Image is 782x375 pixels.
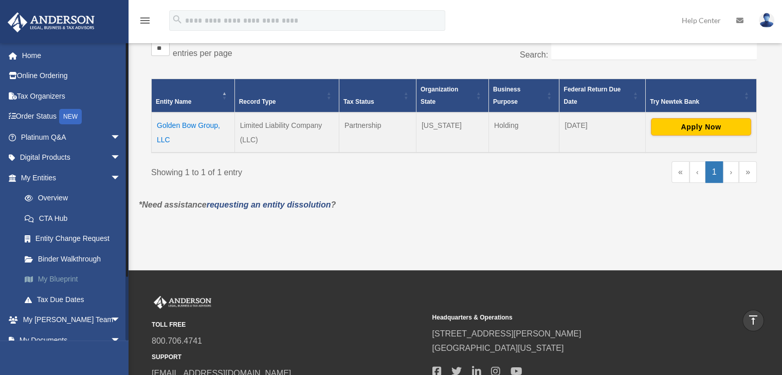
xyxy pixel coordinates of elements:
[416,113,488,153] td: [US_STATE]
[339,113,416,153] td: Partnership
[139,18,151,27] a: menu
[14,188,131,209] a: Overview
[493,86,520,105] span: Business Purpose
[7,66,136,86] a: Online Ordering
[111,127,131,148] span: arrow_drop_down
[747,314,759,326] i: vertical_align_top
[559,113,646,153] td: [DATE]
[432,329,581,338] a: [STREET_ADDRESS][PERSON_NAME]
[156,98,191,105] span: Entity Name
[416,79,488,113] th: Organization State: Activate to sort
[563,86,621,105] span: Federal Return Due Date
[421,86,458,105] span: Organization State
[139,14,151,27] i: menu
[5,12,98,32] img: Anderson Advisors Platinum Portal
[207,200,331,209] a: requesting an entity dissolution
[152,296,213,309] img: Anderson Advisors Platinum Portal
[111,310,131,331] span: arrow_drop_down
[234,79,339,113] th: Record Type: Activate to sort
[173,49,232,58] label: entries per page
[239,98,276,105] span: Record Type
[520,50,548,59] label: Search:
[111,330,131,351] span: arrow_drop_down
[59,109,82,124] div: NEW
[139,200,336,209] em: *Need assistance ?
[152,79,235,113] th: Entity Name: Activate to invert sorting
[14,249,136,269] a: Binder Walkthrough
[172,14,183,25] i: search
[151,161,446,180] div: Showing 1 to 1 of 1 entry
[152,336,202,345] a: 800.706.4741
[14,269,136,290] a: My Blueprint
[7,106,136,127] a: Order StatusNEW
[234,113,339,153] td: Limited Liability Company (LLC)
[7,310,136,330] a: My [PERSON_NAME] Teamarrow_drop_down
[651,118,751,136] button: Apply Now
[111,167,131,189] span: arrow_drop_down
[645,79,756,113] th: Try Newtek Bank : Activate to sort
[671,161,689,183] a: First
[152,320,425,330] small: TOLL FREE
[705,161,723,183] a: 1
[759,13,774,28] img: User Pic
[7,147,136,168] a: Digital Productsarrow_drop_down
[152,352,425,363] small: SUPPORT
[723,161,739,183] a: Next
[7,45,136,66] a: Home
[7,330,136,350] a: My Documentsarrow_drop_down
[7,167,136,188] a: My Entitiesarrow_drop_down
[7,127,136,147] a: Platinum Q&Aarrow_drop_down
[14,289,136,310] a: Tax Due Dates
[152,113,235,153] td: Golden Bow Group, LLC
[650,96,741,108] div: Try Newtek Bank
[689,161,705,183] a: Previous
[432,344,563,352] a: [GEOGRAPHIC_DATA][US_STATE]
[111,147,131,168] span: arrow_drop_down
[339,79,416,113] th: Tax Status: Activate to sort
[488,79,559,113] th: Business Purpose: Activate to sort
[742,310,764,331] a: vertical_align_top
[432,312,705,323] small: Headquarters & Operations
[14,208,136,229] a: CTA Hub
[488,113,559,153] td: Holding
[739,161,757,183] a: Last
[343,98,374,105] span: Tax Status
[7,86,136,106] a: Tax Organizers
[14,229,136,249] a: Entity Change Request
[559,79,646,113] th: Federal Return Due Date: Activate to sort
